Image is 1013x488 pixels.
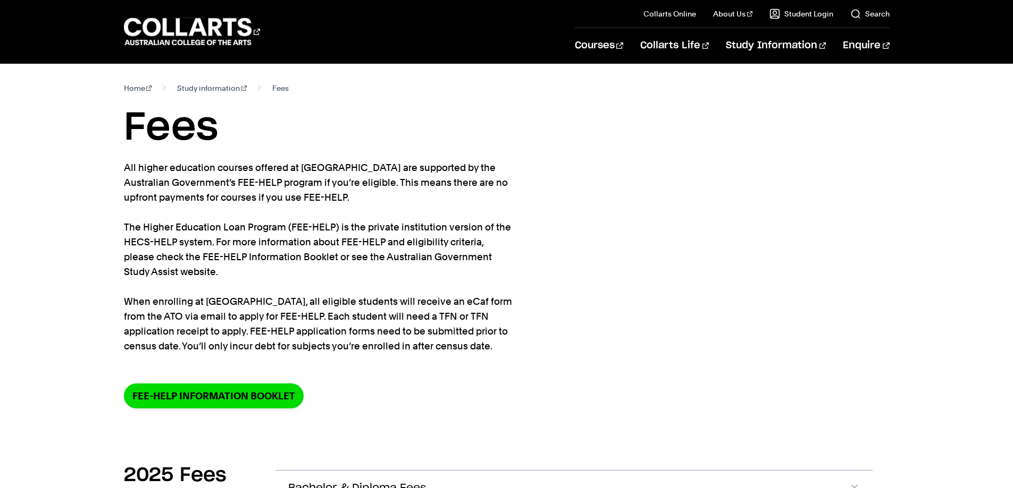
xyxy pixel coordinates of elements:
[124,81,152,96] a: Home
[769,8,833,19] a: Student Login
[850,8,890,19] a: Search
[177,81,247,96] a: Study information
[124,464,227,487] h2: 2025 Fees
[272,81,289,96] span: Fees
[640,28,709,63] a: Collarts Life
[124,383,304,408] a: FEE-HELP information booklet
[843,28,889,63] a: Enquire
[124,160,512,354] p: All higher education courses offered at [GEOGRAPHIC_DATA] are supported by the Australian Governm...
[124,104,890,152] h1: Fees
[643,8,696,19] a: Collarts Online
[726,28,826,63] a: Study Information
[124,16,260,47] div: Go to homepage
[575,28,623,63] a: Courses
[713,8,752,19] a: About Us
